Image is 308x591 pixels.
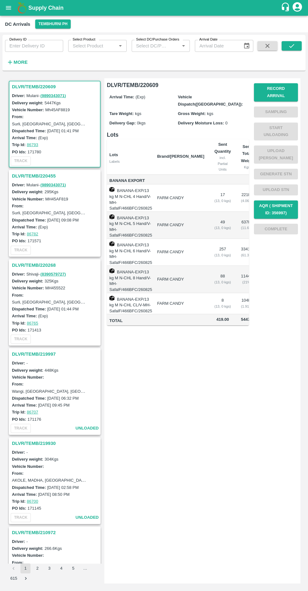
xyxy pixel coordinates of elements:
[107,266,152,293] td: BANANA-EXP/13 kg M N-CHL 8 Hand/V-MH-SafalF/466BFC/260825
[157,154,204,159] b: Brand/[PERSON_NAME]
[137,121,146,125] span: 0 kgs
[12,238,26,243] label: PO Ids:
[28,328,41,332] label: 171413
[107,293,152,315] td: BANANA-EXP/13 kg M N-CHL CL/V-MH-SafalF/466BFC/260825
[12,299,199,304] label: Surli, [GEOGRAPHIC_DATA], [GEOGRAPHIC_DATA], [GEOGRAPHIC_DATA], [GEOGRAPHIC_DATA]
[214,142,231,154] b: Sent Quantity
[109,317,152,325] span: Total
[26,361,28,365] span: -
[28,417,41,422] label: 171176
[45,368,58,373] label: 448 Kgs
[241,40,253,52] button: Choose date
[236,239,258,266] td: 3341 kg
[12,350,99,358] h3: DLVR/TEMB/219997
[12,450,25,455] label: Driver:
[45,286,65,290] label: MH455522
[27,499,38,504] a: 86700
[225,121,228,125] span: 0
[20,563,30,573] button: page 1
[12,439,99,447] h3: DLVR/TEMB/219930
[12,471,24,476] label: From:
[38,403,69,408] label: [DATE] 09:45 PM
[12,403,37,408] label: Arrival Time:
[47,485,79,490] label: [DATE] 02:58 PM
[195,40,238,52] input: Arrival Date
[152,184,209,211] td: FARM CANDY
[47,129,79,133] label: [DATE] 01:41 PM
[38,314,48,318] label: (Exp)
[12,499,25,504] label: Trip Id:
[28,3,281,12] a: Supply Chain
[12,172,99,180] h3: DLVR/TEMB/220455
[27,142,38,147] a: 86793
[12,204,24,208] label: From:
[12,307,46,311] label: Dispatched Time:
[214,155,231,172] div: incl. Partial Units
[109,296,114,301] img: box
[107,212,152,239] td: BANANA-EXP/13 kg M N-CHL 5 Hand/V-MH-SafalF/466BFC/260825
[241,279,253,285] div: ( 21 %)
[45,107,70,112] label: Mh45AF8819
[12,129,46,133] label: Dispatched Time:
[12,93,25,98] label: Driver:
[152,266,209,293] td: FARM CANDY
[12,183,25,187] label: Driver:
[26,539,28,544] span: -
[21,573,31,583] button: Go to next page
[135,95,145,99] span: (Exp)
[109,241,114,246] img: box
[254,200,298,219] button: AQR ( Shipment Id: 356997)
[12,189,43,194] label: Delivery weight:
[12,417,26,422] label: PO Ids:
[109,121,136,125] label: Delivery Gap:
[209,266,236,293] td: 88
[12,560,24,565] label: From:
[75,425,99,432] span: unloaded
[109,152,118,157] b: Lots
[5,40,63,52] input: Enter Delivery ID
[26,93,67,98] span: Mulani -
[12,107,44,112] label: Vehicle Number:
[80,566,90,572] div: …
[12,261,99,269] h3: DLVR/TEMB/220268
[45,197,68,201] label: MH45AF819
[109,95,134,99] label: Arrival Time:
[28,238,41,243] label: 171571
[41,93,66,98] a: (9890343071)
[27,232,38,236] a: 86782
[107,81,249,90] h6: DLVR/TEMB/220609
[214,198,231,204] div: ( 13, 0 kgs)
[12,528,99,537] h3: DLVR/TEMB/210972
[199,37,217,42] label: Arrival Date
[27,321,38,326] a: 86765
[41,183,66,187] a: (9890343071)
[8,573,19,583] button: Go to page 615
[12,142,25,147] label: Trip Id:
[5,20,30,28] div: DC Arrivals
[236,266,258,293] td: 1144 kg
[12,135,37,140] label: Arrival Time:
[241,317,262,322] span: 5447.00 Kg
[236,293,258,315] td: 104 kg
[136,37,179,42] label: Select DC/Purchase Orders
[1,1,16,15] button: open drawer
[209,293,236,315] td: 8
[135,111,141,116] span: kgs
[107,239,152,266] td: BANANA-EXP/13 kg M N-CHL 6 Hand/V-MH-SafalF/466BFC/260825
[12,293,24,298] label: From:
[12,464,44,469] label: Vehicle Number:
[12,328,26,332] label: PO Ids:
[73,37,95,42] label: Select Product
[209,184,236,211] td: 17
[12,314,37,318] label: Arrival Time:
[12,225,37,229] label: Arrival Time:
[35,19,70,29] button: Select DC
[28,150,41,154] label: 171780
[109,268,114,273] img: box
[209,239,236,266] td: 257
[12,197,44,201] label: Vehicle Number:
[254,83,298,101] button: Record Arrival
[8,563,102,583] nav: pagination navigation
[45,279,58,283] label: 325 Kgs
[38,225,48,229] label: (Exp)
